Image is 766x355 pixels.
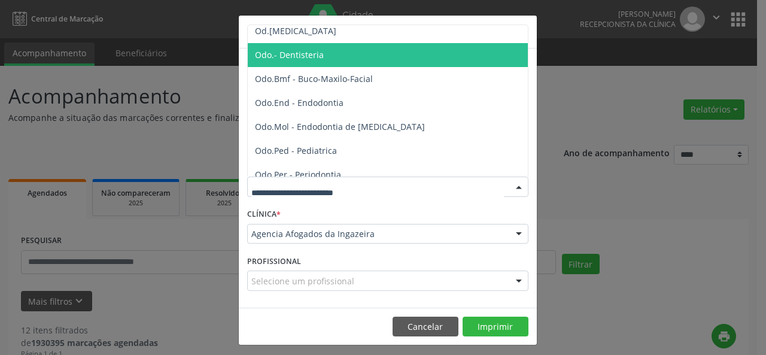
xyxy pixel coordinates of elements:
label: CLÍNICA [247,205,281,224]
button: Cancelar [393,317,458,337]
h5: Relatório de agendamentos [247,24,384,40]
span: Od.[MEDICAL_DATA] [255,25,336,37]
span: Odo.Bmf - Buco-Maxilo-Facial [255,73,373,84]
label: PROFISSIONAL [247,252,301,271]
span: Odo.Per - Periodontia [255,169,341,180]
span: Selecione um profissional [251,275,354,287]
span: Odo.- Dentisteria [255,49,324,60]
span: Odo.Ped - Pediatrica [255,145,337,156]
span: Odo.End - Endodontia [255,97,344,108]
button: Imprimir [463,317,528,337]
button: Close [513,16,537,45]
span: Agencia Afogados da Ingazeira [251,228,504,240]
span: Odo.Mol - Endodontia de [MEDICAL_DATA] [255,121,425,132]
